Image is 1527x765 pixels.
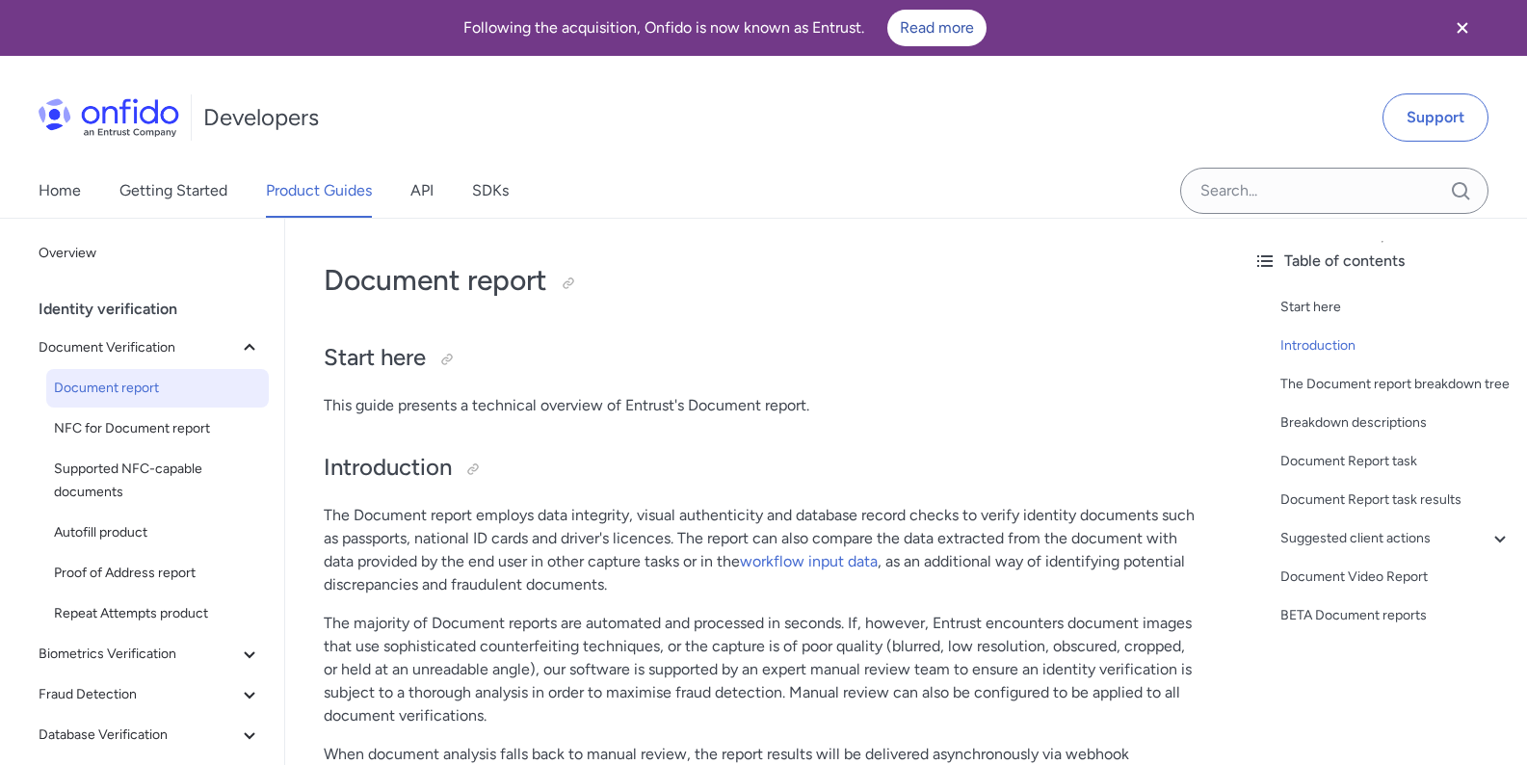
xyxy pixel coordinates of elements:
[1280,373,1512,396] a: The Document report breakdown tree
[266,164,372,218] a: Product Guides
[54,562,261,585] span: Proof of Address report
[1253,250,1512,273] div: Table of contents
[54,377,261,400] span: Document report
[324,452,1199,485] h2: Introduction
[1451,16,1474,40] svg: Close banner
[887,10,987,46] a: Read more
[54,521,261,544] span: Autofill product
[472,164,509,218] a: SDKs
[1280,450,1512,473] a: Document Report task
[39,164,81,218] a: Home
[39,683,238,706] span: Fraud Detection
[46,594,269,633] a: Repeat Attempts product
[31,635,269,673] button: Biometrics Verification
[39,724,238,747] span: Database Verification
[203,102,319,133] h1: Developers
[324,342,1199,375] h2: Start here
[324,261,1199,300] h1: Document report
[23,10,1427,46] div: Following the acquisition, Onfido is now known as Entrust.
[39,242,261,265] span: Overview
[1280,411,1512,435] a: Breakdown descriptions
[324,394,1199,417] p: This guide presents a technical overview of Entrust's Document report.
[54,458,261,504] span: Supported NFC-capable documents
[31,329,269,367] button: Document Verification
[46,514,269,552] a: Autofill product
[324,612,1199,727] p: The majority of Document reports are automated and processed in seconds. If, however, Entrust enc...
[1180,168,1488,214] input: Onfido search input field
[46,409,269,448] a: NFC for Document report
[31,234,269,273] a: Overview
[1280,296,1512,319] a: Start here
[740,552,878,570] a: workflow input data
[39,290,276,329] div: Identity verification
[410,164,434,218] a: API
[1280,488,1512,512] a: Document Report task results
[46,450,269,512] a: Supported NFC-capable documents
[1280,334,1512,357] a: Introduction
[1280,566,1512,589] a: Document Video Report
[39,336,238,359] span: Document Verification
[31,716,269,754] button: Database Verification
[119,164,227,218] a: Getting Started
[39,643,238,666] span: Biometrics Verification
[1280,604,1512,627] a: BETA Document reports
[54,602,261,625] span: Repeat Attempts product
[1280,527,1512,550] a: Suggested client actions
[46,369,269,408] a: Document report
[31,675,269,714] button: Fraud Detection
[1427,4,1498,52] button: Close banner
[324,504,1199,596] p: The Document report employs data integrity, visual authenticity and database record checks to ver...
[54,417,261,440] span: NFC for Document report
[1382,93,1488,142] a: Support
[46,554,269,593] a: Proof of Address report
[39,98,179,137] img: Onfido Logo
